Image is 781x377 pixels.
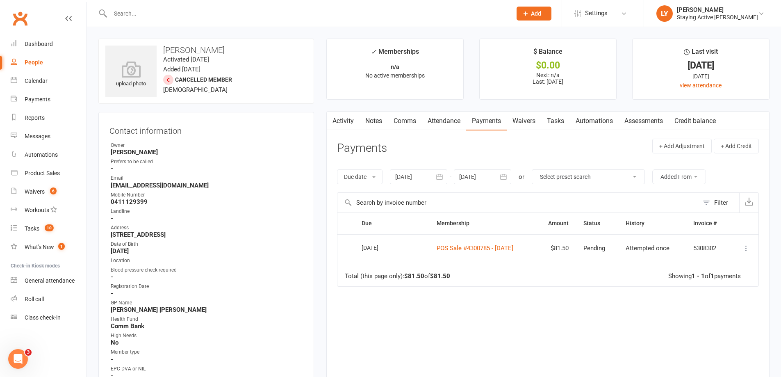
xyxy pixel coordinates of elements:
div: Memberships [371,46,419,62]
div: upload photo [105,61,157,88]
span: Attempted once [626,244,669,252]
strong: 1 [710,272,714,280]
div: [DATE] [362,241,399,254]
a: People [11,53,87,72]
div: Landline [111,208,303,215]
a: Tasks [541,112,570,130]
button: + Add Adjustment [652,139,712,153]
div: Prefers to be called [111,158,303,166]
div: Filter [714,198,728,208]
button: Add [517,7,551,21]
div: Waivers [25,188,45,195]
div: Class check-in [25,314,61,321]
div: General attendance [25,277,75,284]
div: Tasks [25,225,39,232]
div: [DATE] [640,61,762,70]
div: Owner [111,142,303,149]
strong: $81.50 [430,272,450,280]
a: Waivers [507,112,541,130]
div: [DATE] [640,72,762,81]
a: Automations [11,146,87,164]
strong: - [111,290,303,297]
a: Comms [388,112,422,130]
strong: - [111,356,303,363]
p: Next: n/a Last: [DATE] [487,72,609,85]
button: + Add Credit [714,139,759,153]
a: Waivers 6 [11,183,87,201]
a: Payments [466,112,507,130]
strong: [PERSON_NAME] [PERSON_NAME] [111,306,303,313]
a: Automations [570,112,619,130]
a: Credit balance [669,112,722,130]
div: Product Sales [25,170,60,176]
a: Clubworx [10,8,30,29]
div: Address [111,224,303,232]
div: Date of Birth [111,240,303,248]
div: Dashboard [25,41,53,47]
td: $81.50 [535,234,576,262]
h3: Contact information [109,123,303,135]
strong: - [111,215,303,222]
span: Cancelled member [175,76,232,83]
strong: [PERSON_NAME] [111,149,303,156]
div: Health Fund [111,315,303,323]
a: General attendance kiosk mode [11,272,87,290]
div: Automations [25,151,58,158]
a: What's New1 [11,238,87,256]
strong: 0411129399 [111,198,303,206]
strong: n/a [391,64,399,70]
strong: - [111,273,303,281]
span: Add [531,10,541,17]
a: Reports [11,109,87,127]
div: Location [111,257,303,265]
strong: [DATE] [111,247,303,255]
td: 5308302 [686,234,730,262]
a: POS Sale #4300785 - [DATE] [437,244,513,252]
h3: Payments [337,142,387,155]
a: Tasks 10 [11,219,87,238]
th: Status [576,213,618,234]
time: Added [DATE] [163,66,200,73]
input: Search... [108,8,506,19]
div: EPC DVA or NIL [111,365,303,373]
span: 10 [45,224,54,231]
div: Reports [25,114,45,121]
strong: $81.50 [404,272,424,280]
th: Amount [535,213,576,234]
a: Attendance [422,112,466,130]
span: Settings [585,4,608,23]
a: Activity [327,112,360,130]
div: or [519,172,524,182]
div: $ Balance [533,46,562,61]
a: Dashboard [11,35,87,53]
button: Added From [652,169,706,184]
th: History [618,213,686,234]
strong: 1 - 1 [692,272,705,280]
a: Roll call [11,290,87,308]
strong: - [111,165,303,172]
div: Registration Date [111,283,303,290]
span: [DEMOGRAPHIC_DATA] [163,86,228,94]
div: GP Name [111,299,303,307]
div: $0.00 [487,61,609,70]
div: High Needs [111,332,303,340]
i: ✓ [371,48,376,56]
div: Last visit [684,46,718,61]
span: 3 [25,349,32,356]
th: Membership [429,213,535,234]
div: Workouts [25,207,49,213]
strong: No [111,339,303,346]
div: People [25,59,43,66]
th: Invoice # [686,213,730,234]
div: Payments [25,96,50,103]
a: Class kiosk mode [11,308,87,327]
h3: [PERSON_NAME] [105,46,307,55]
div: Showing of payments [668,273,741,280]
iframe: Intercom live chat [8,349,28,369]
div: Blood pressure check required [111,266,303,274]
button: Due date [337,169,383,184]
span: No active memberships [365,72,425,79]
strong: Comm Bank [111,322,303,330]
div: Mobile Number [111,191,303,199]
a: Payments [11,90,87,109]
